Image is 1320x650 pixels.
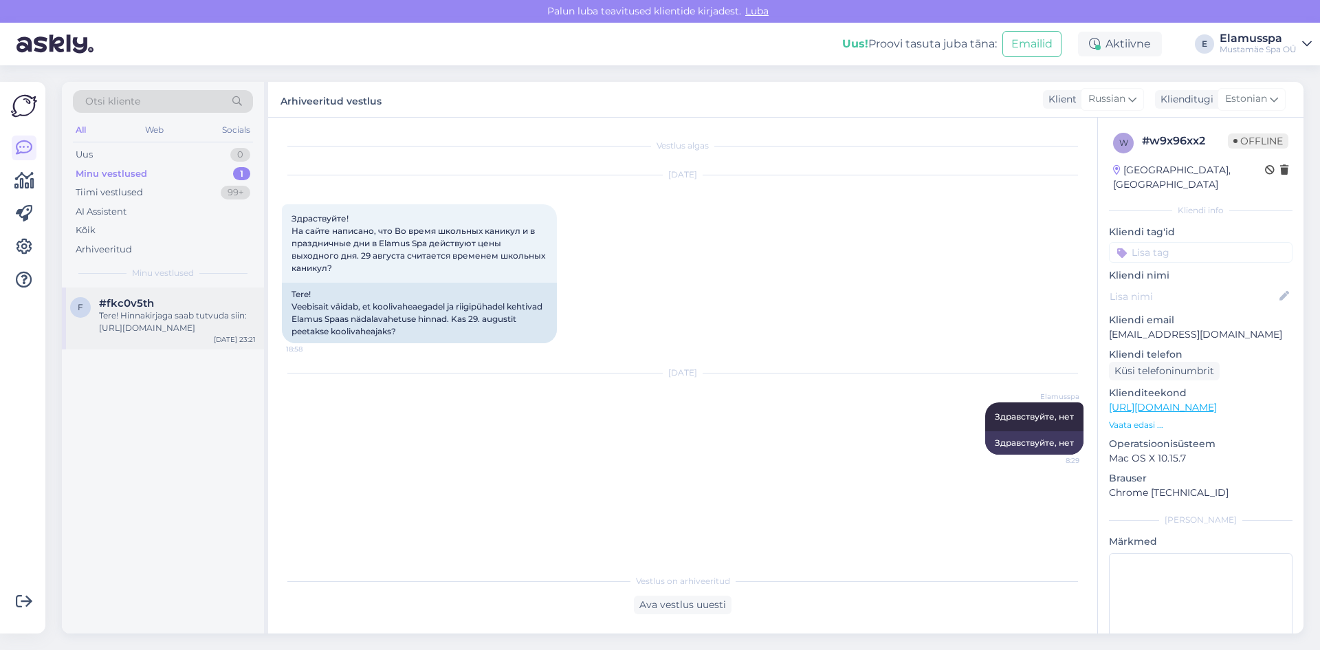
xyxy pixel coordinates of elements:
[634,596,731,614] div: Ava vestlus uuesti
[995,411,1074,422] span: Здравствуйте, нет
[11,93,37,119] img: Askly Logo
[1109,362,1220,380] div: Küsi telefoninumbrit
[1002,31,1061,57] button: Emailid
[1220,33,1312,55] a: ElamusspaMustamäe Spa OÜ
[1078,32,1162,56] div: Aktiivne
[76,224,96,237] div: Kõik
[1110,289,1277,304] input: Lisa nimi
[1220,44,1297,55] div: Mustamäe Spa OÜ
[1109,313,1292,327] p: Kliendi email
[291,213,547,273] span: Здраствуйте! На сайте написано, что Во время школьных каникул и в праздничные дни в Elamus Spa де...
[99,310,256,334] div: Tere! Hinnakirjaga saab tutvuda siin: [URL][DOMAIN_NAME]
[1109,471,1292,486] p: Brauser
[1109,268,1292,283] p: Kliendi nimi
[1028,455,1079,466] span: 8:29
[76,148,93,162] div: Uus
[1088,91,1125,107] span: Russian
[76,186,143,199] div: Tiimi vestlused
[1109,437,1292,451] p: Operatsioonisüsteem
[1142,133,1228,149] div: # w9x96xx2
[1119,138,1128,148] span: w
[1113,163,1265,192] div: [GEOGRAPHIC_DATA], [GEOGRAPHIC_DATA]
[1109,451,1292,466] p: Mac OS X 10.15.7
[286,344,338,354] span: 18:58
[76,167,147,181] div: Minu vestlused
[76,205,126,219] div: AI Assistent
[1228,133,1288,149] span: Offline
[1109,242,1292,263] input: Lisa tag
[1109,225,1292,239] p: Kliendi tag'id
[1109,347,1292,362] p: Kliendi telefon
[142,121,166,139] div: Web
[282,367,1083,379] div: [DATE]
[1109,327,1292,342] p: [EMAIL_ADDRESS][DOMAIN_NAME]
[842,37,868,50] b: Uus!
[1109,534,1292,549] p: Märkmed
[1109,486,1292,500] p: Chrome [TECHNICAL_ID]
[1043,92,1077,107] div: Klient
[985,431,1083,455] div: Здравствуйте, нет
[221,186,250,199] div: 99+
[1195,34,1214,54] div: E
[132,267,194,279] span: Minu vestlused
[85,94,140,109] span: Otsi kliente
[741,5,773,17] span: Luba
[280,90,382,109] label: Arhiveeritud vestlus
[99,297,154,310] span: #fkc0v5th
[842,36,997,52] div: Proovi tasuta juba täna:
[233,167,250,181] div: 1
[76,243,132,257] div: Arhiveeritud
[1109,386,1292,400] p: Klienditeekond
[230,148,250,162] div: 0
[636,575,730,587] span: Vestlus on arhiveeritud
[73,121,89,139] div: All
[282,140,1083,152] div: Vestlus algas
[214,334,256,345] div: [DATE] 23:21
[219,121,253,139] div: Socials
[282,283,557,343] div: Tere! Veebisait väidab, et koolivaheaegadel ja riigipühadel kehtivad Elamus Spaas nädalavahetuse ...
[1109,419,1292,431] p: Vaata edasi ...
[1225,91,1267,107] span: Estonian
[1155,92,1213,107] div: Klienditugi
[78,302,83,312] span: f
[1109,204,1292,217] div: Kliendi info
[282,169,1083,181] div: [DATE]
[1109,514,1292,526] div: [PERSON_NAME]
[1109,401,1217,413] a: [URL][DOMAIN_NAME]
[1220,33,1297,44] div: Elamusspa
[1028,391,1079,402] span: Elamusspa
